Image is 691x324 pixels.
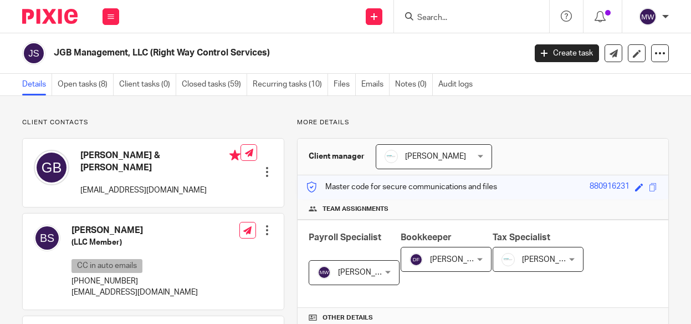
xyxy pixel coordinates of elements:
span: [PERSON_NAME] [522,256,583,264]
p: More details [297,118,669,127]
span: Payroll Specialist [309,233,381,242]
a: Recurring tasks (10) [253,74,328,95]
p: [PHONE_NUMBER] [71,276,198,287]
p: CC in auto emails [71,259,142,273]
span: [PERSON_NAME] [430,256,491,264]
p: Master code for secure communications and files [306,181,497,193]
a: Details [22,74,52,95]
a: Emails [361,74,390,95]
a: Files [334,74,356,95]
h3: Client manager [309,151,365,162]
p: [EMAIL_ADDRESS][DOMAIN_NAME] [80,185,240,196]
i: Primary [229,150,240,161]
a: Closed tasks (59) [182,74,247,95]
a: Open tasks (8) [58,74,114,95]
p: [EMAIL_ADDRESS][DOMAIN_NAME] [71,287,198,298]
span: [PERSON_NAME] [338,269,399,276]
h2: JGB Management, LLC (Right Way Control Services) [54,47,425,59]
a: Audit logs [438,74,478,95]
img: _Logo.png [385,150,398,163]
p: Client contacts [22,118,284,127]
a: Client tasks (0) [119,74,176,95]
div: 880916231 [590,181,629,194]
img: _Logo.png [501,253,515,266]
span: [PERSON_NAME] [405,153,466,160]
img: svg%3E [318,266,331,279]
span: Other details [323,313,373,322]
a: Notes (0) [395,74,433,95]
span: Tax Specialist [493,233,550,242]
img: svg%3E [34,150,69,185]
a: Create task [535,44,599,62]
img: svg%3E [34,225,60,251]
span: Bookkeeper [401,233,452,242]
input: Search [416,13,516,23]
h5: (LLC Member) [71,237,198,248]
img: svg%3E [639,8,657,26]
span: Team assignments [323,205,388,214]
h4: [PERSON_NAME] [71,225,198,236]
h4: [PERSON_NAME] & [PERSON_NAME] [80,150,240,174]
img: svg%3E [22,42,45,65]
img: Pixie [22,9,78,24]
img: svg%3E [410,253,423,266]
